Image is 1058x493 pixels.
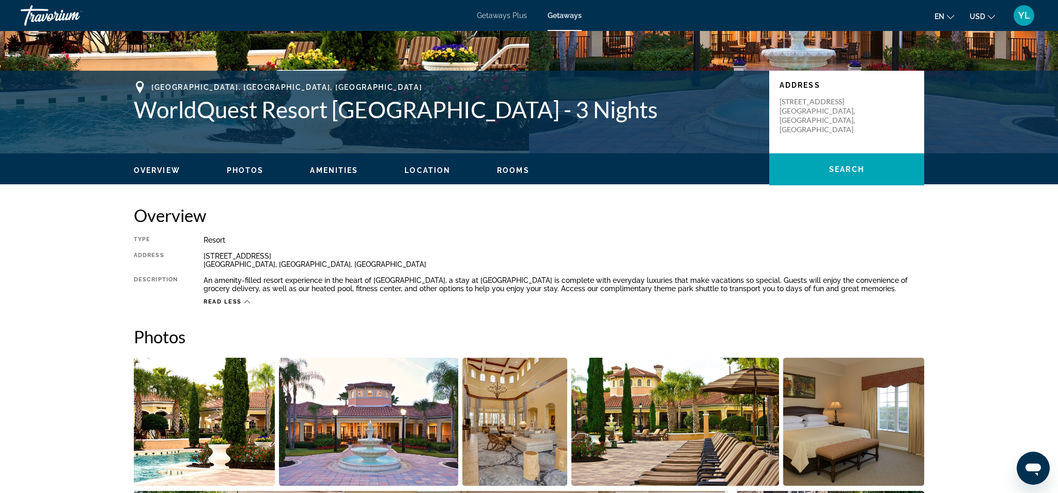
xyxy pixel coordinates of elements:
button: Open full-screen image slider [462,357,567,486]
span: [GEOGRAPHIC_DATA], [GEOGRAPHIC_DATA], [GEOGRAPHIC_DATA] [151,83,422,91]
button: Overview [134,166,180,175]
div: Resort [204,236,924,244]
a: Getaways [548,11,582,20]
p: Address [780,81,914,89]
span: en [935,12,944,21]
button: Change language [935,9,954,24]
button: Search [769,153,924,185]
div: Description [134,276,178,293]
div: Address [134,252,178,268]
button: Read less [204,298,250,306]
span: Search [829,165,864,173]
button: User Menu [1010,5,1037,26]
h2: Overview [134,205,924,226]
button: Rooms [497,166,530,175]
button: Amenities [310,166,358,175]
button: Change currency [970,9,995,24]
button: Photos [227,166,264,175]
p: [STREET_ADDRESS] [GEOGRAPHIC_DATA], [GEOGRAPHIC_DATA], [GEOGRAPHIC_DATA] [780,97,862,134]
a: Travorium [21,2,124,29]
button: Open full-screen image slider [783,357,924,486]
iframe: Button to launch messaging window [1017,452,1050,485]
span: YL [1018,10,1030,21]
span: USD [970,12,985,21]
span: Read less [204,298,242,305]
h2: Photos [134,326,924,347]
button: Open full-screen image slider [279,357,459,486]
button: Open full-screen image slider [134,357,275,486]
h1: WorldQuest Resort [GEOGRAPHIC_DATA] - 3 Nights [134,96,759,123]
div: Type [134,236,178,244]
a: Getaways Plus [477,11,527,20]
button: Open full-screen image slider [571,357,780,486]
button: Location [404,166,450,175]
div: An amenity-filled resort experience in the heart of [GEOGRAPHIC_DATA], a stay at [GEOGRAPHIC_DATA... [204,276,924,293]
div: [STREET_ADDRESS] [GEOGRAPHIC_DATA], [GEOGRAPHIC_DATA], [GEOGRAPHIC_DATA] [204,252,924,268]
